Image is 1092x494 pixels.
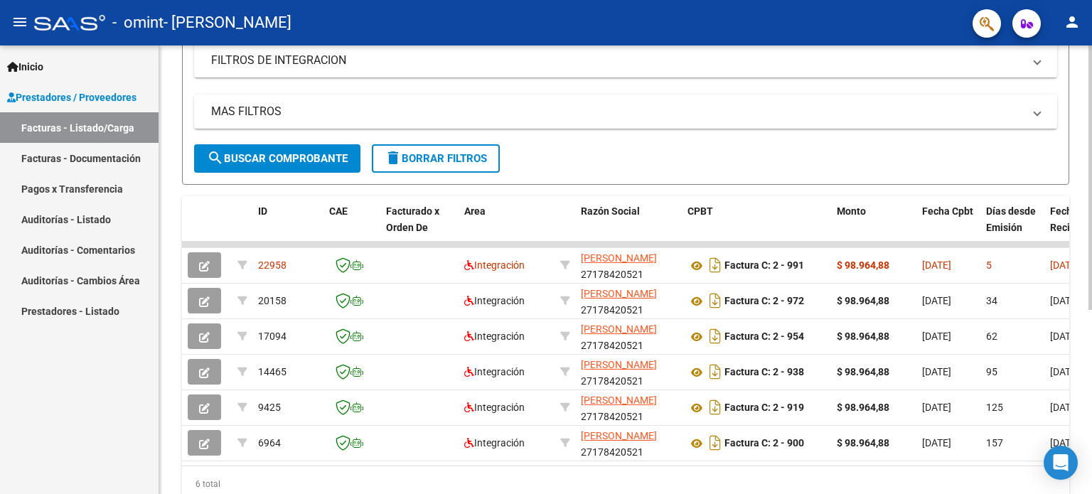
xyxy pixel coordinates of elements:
mat-icon: menu [11,14,28,31]
div: 27178420521 [581,428,676,458]
strong: $ 98.964,88 [837,437,889,449]
span: [DATE] [922,259,951,271]
span: [DATE] [922,402,951,413]
span: [PERSON_NAME] [581,252,657,264]
div: 27178420521 [581,321,676,351]
span: Integración [464,259,525,271]
div: 27178420521 [581,392,676,422]
span: [DATE] [922,437,951,449]
span: - [PERSON_NAME] [164,7,291,38]
span: [DATE] [1050,331,1079,342]
span: - omint [112,7,164,38]
i: Descargar documento [706,289,724,312]
span: [DATE] [1050,366,1079,377]
strong: Factura C: 2 - 972 [724,296,804,307]
span: 62 [986,331,997,342]
datatable-header-cell: Monto [831,196,916,259]
span: [DATE] [922,366,951,377]
strong: Factura C: 2 - 938 [724,367,804,378]
span: 95 [986,366,997,377]
mat-icon: search [207,149,224,166]
span: Buscar Comprobante [207,152,348,165]
span: 20158 [258,295,287,306]
datatable-header-cell: Facturado x Orden De [380,196,459,259]
i: Descargar documento [706,431,724,454]
i: Descargar documento [706,325,724,348]
mat-icon: delete [385,149,402,166]
span: [PERSON_NAME] [581,430,657,441]
span: Integración [464,295,525,306]
span: Razón Social [581,205,640,217]
i: Descargar documento [706,396,724,419]
span: [DATE] [1050,402,1079,413]
datatable-header-cell: Razón Social [575,196,682,259]
span: [PERSON_NAME] [581,288,657,299]
mat-panel-title: MAS FILTROS [211,104,1023,119]
strong: Factura C: 2 - 919 [724,402,804,414]
span: Facturado x Orden De [386,205,439,233]
span: Area [464,205,486,217]
span: CAE [329,205,348,217]
datatable-header-cell: Días desde Emisión [980,196,1044,259]
span: 5 [986,259,992,271]
span: Días desde Emisión [986,205,1036,233]
strong: $ 98.964,88 [837,402,889,413]
strong: $ 98.964,88 [837,366,889,377]
span: [PERSON_NAME] [581,323,657,335]
i: Descargar documento [706,254,724,276]
strong: Factura C: 2 - 900 [724,438,804,449]
strong: Factura C: 2 - 954 [724,331,804,343]
span: Integración [464,331,525,342]
span: 34 [986,295,997,306]
span: Inicio [7,59,43,75]
span: [DATE] [1050,295,1079,306]
datatable-header-cell: Area [459,196,555,259]
span: 14465 [258,366,287,377]
datatable-header-cell: CAE [323,196,380,259]
div: 27178420521 [581,286,676,316]
span: Prestadores / Proveedores [7,90,136,105]
mat-expansion-panel-header: FILTROS DE INTEGRACION [194,43,1057,77]
span: 6964 [258,437,281,449]
div: Open Intercom Messenger [1044,446,1078,480]
span: [PERSON_NAME] [581,359,657,370]
div: 27178420521 [581,250,676,280]
mat-panel-title: FILTROS DE INTEGRACION [211,53,1023,68]
datatable-header-cell: ID [252,196,323,259]
span: [DATE] [922,295,951,306]
strong: Factura C: 2 - 991 [724,260,804,272]
span: Fecha Recibido [1050,205,1090,233]
span: Integración [464,437,525,449]
span: [PERSON_NAME] [581,394,657,406]
span: 157 [986,437,1003,449]
datatable-header-cell: CPBT [682,196,831,259]
span: 9425 [258,402,281,413]
span: Borrar Filtros [385,152,487,165]
span: ID [258,205,267,217]
strong: $ 98.964,88 [837,295,889,306]
span: Integración [464,402,525,413]
div: 27178420521 [581,357,676,387]
button: Borrar Filtros [372,144,500,173]
strong: $ 98.964,88 [837,259,889,271]
span: Fecha Cpbt [922,205,973,217]
button: Buscar Comprobante [194,144,360,173]
datatable-header-cell: Fecha Cpbt [916,196,980,259]
mat-expansion-panel-header: MAS FILTROS [194,95,1057,129]
strong: $ 98.964,88 [837,331,889,342]
span: 17094 [258,331,287,342]
span: [DATE] [922,331,951,342]
span: 125 [986,402,1003,413]
i: Descargar documento [706,360,724,383]
span: Integración [464,366,525,377]
mat-icon: person [1064,14,1081,31]
span: 22958 [258,259,287,271]
span: CPBT [687,205,713,217]
span: Monto [837,205,866,217]
span: [DATE] [1050,259,1079,271]
span: [DATE] [1050,437,1079,449]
